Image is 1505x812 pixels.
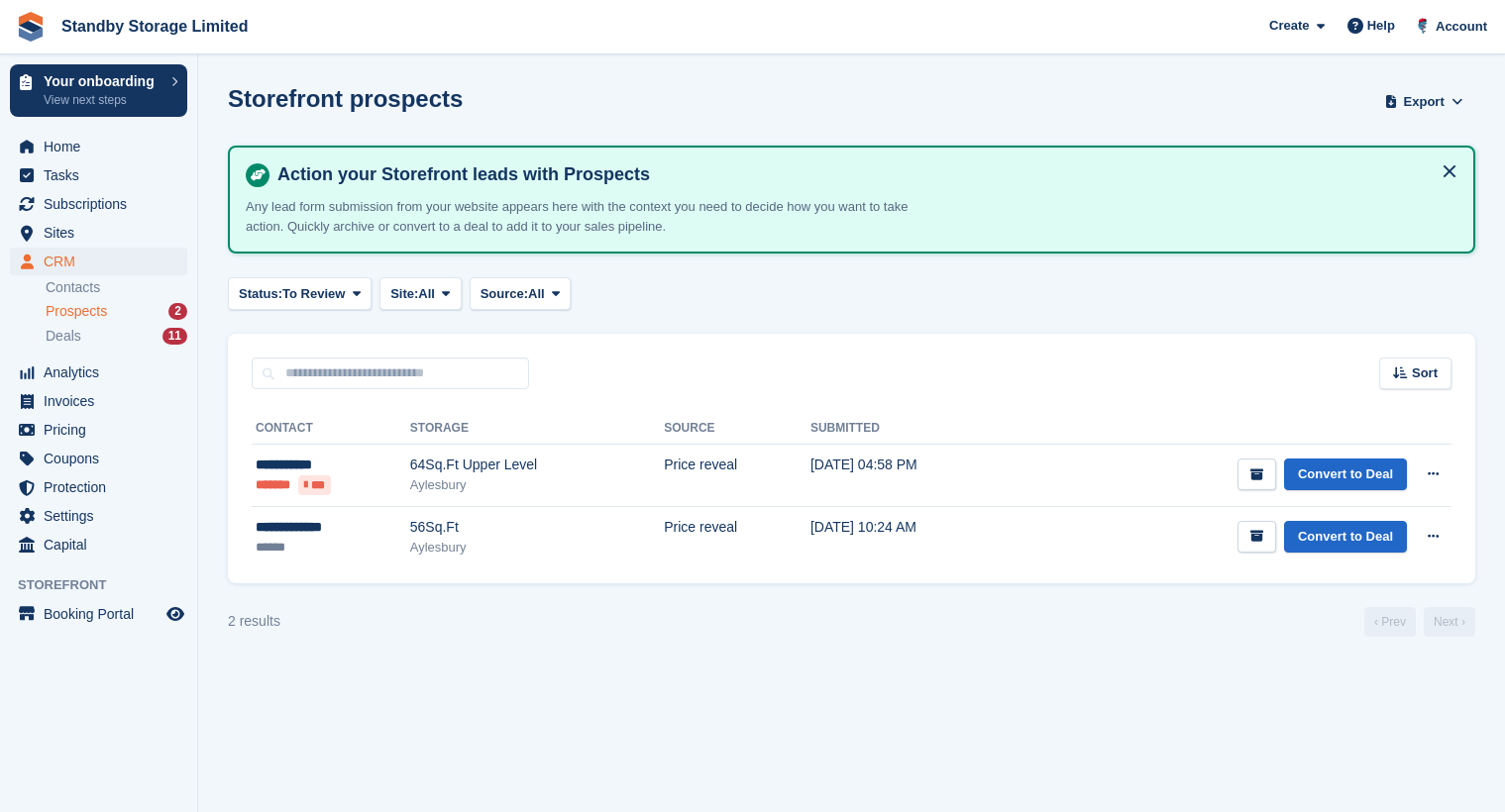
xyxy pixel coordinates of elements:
[1413,16,1433,36] img: Glenn Fisher
[528,284,545,304] span: All
[10,248,187,275] a: menu
[46,326,187,347] a: Deals 11
[10,219,187,247] a: menu
[1284,521,1407,554] a: Convert to Deal
[228,85,463,112] h1: Storefront prospects
[1367,16,1395,36] span: Help
[44,531,162,558] span: Capital
[228,611,280,632] div: 2 results
[228,277,372,310] button: Status: To Review
[10,473,187,501] a: menu
[44,219,162,247] span: Sites
[410,455,664,475] div: 64Sq.Ft Upper Level
[46,327,81,346] span: Deals
[44,74,161,88] p: Your onboarding
[18,575,197,595] span: Storefront
[10,161,187,189] a: menu
[418,284,435,304] span: All
[410,413,664,445] th: Storage
[664,506,810,567] td: Price reveal
[44,473,162,501] span: Protection
[44,358,162,386] span: Analytics
[282,284,345,304] span: To Review
[1360,607,1479,637] nav: Page
[252,413,410,445] th: Contact
[16,12,46,42] img: stora-icon-8386f47178a22dfd0bd8f6a31ec36ba5ce8667c1dd55bd0f319d3a0aa187defe.svg
[810,445,1024,507] td: [DATE] 04:58 PM
[1380,85,1467,118] button: Export
[410,538,664,558] div: Aylesbury
[239,284,282,304] span: Status:
[10,358,187,386] a: menu
[54,10,256,43] a: Standby Storage Limited
[168,303,187,320] div: 2
[1412,363,1438,383] span: Sort
[10,190,187,218] a: menu
[1404,92,1445,112] span: Export
[810,506,1024,567] td: [DATE] 10:24 AM
[10,600,187,628] a: menu
[163,602,187,626] a: Preview store
[410,517,664,538] div: 56Sq.Ft
[162,328,187,345] div: 11
[664,413,810,445] th: Source
[246,197,939,236] p: Any lead form submission from your website appears here with the context you need to decide how y...
[10,416,187,444] a: menu
[44,416,162,444] span: Pricing
[46,302,107,321] span: Prospects
[10,502,187,530] a: menu
[1436,17,1487,37] span: Account
[470,277,572,310] button: Source: All
[44,502,162,530] span: Settings
[379,277,462,310] button: Site: All
[44,190,162,218] span: Subscriptions
[664,445,810,507] td: Price reveal
[10,531,187,558] a: menu
[44,161,162,189] span: Tasks
[269,163,1457,186] h4: Action your Storefront leads with Prospects
[44,387,162,415] span: Invoices
[810,413,1024,445] th: Submitted
[44,248,162,275] span: CRM
[410,475,664,495] div: Aylesbury
[44,91,161,109] p: View next steps
[44,600,162,628] span: Booking Portal
[10,133,187,160] a: menu
[10,64,187,117] a: Your onboarding View next steps
[1364,607,1416,637] a: Previous
[46,301,187,322] a: Prospects 2
[44,133,162,160] span: Home
[46,278,187,297] a: Contacts
[1284,458,1407,491] a: Convert to Deal
[1424,607,1475,637] a: Next
[481,284,528,304] span: Source:
[44,445,162,472] span: Coupons
[10,387,187,415] a: menu
[10,445,187,472] a: menu
[1269,16,1309,36] span: Create
[390,284,418,304] span: Site:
